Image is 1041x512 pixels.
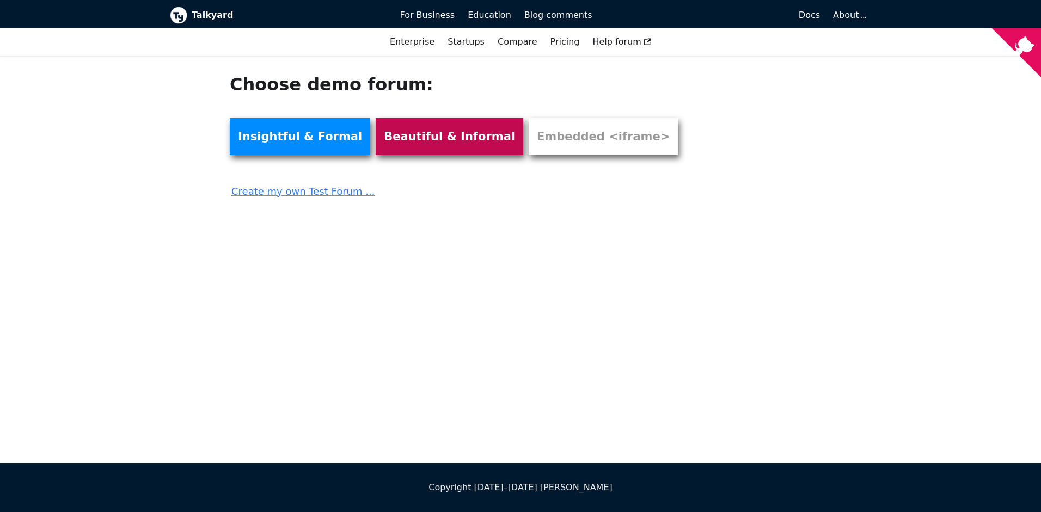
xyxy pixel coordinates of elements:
a: Compare [498,36,537,47]
span: Help forum [592,36,651,47]
a: Talkyard logoTalkyard [170,7,385,24]
b: Talkyard [192,8,385,22]
a: Education [461,6,518,24]
a: About [833,10,865,20]
a: Startups [441,33,491,51]
a: Beautiful & Informal [376,118,523,155]
a: Embedded <iframe> [529,118,678,155]
a: Insightful & Formal [230,118,370,155]
h1: Choose demo forum: [230,73,691,95]
a: Help forum [586,33,658,51]
a: Create my own Test Forum ... [230,176,691,200]
a: Blog comments [518,6,599,24]
div: Copyright [DATE]–[DATE] [PERSON_NAME] [170,480,871,495]
span: Blog comments [524,10,592,20]
a: Enterprise [383,33,441,51]
span: Docs [799,10,820,20]
span: Education [468,10,511,20]
a: Pricing [544,33,586,51]
span: For Business [400,10,455,20]
img: Talkyard logo [170,7,187,24]
a: For Business [394,6,462,24]
a: Docs [599,6,827,24]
